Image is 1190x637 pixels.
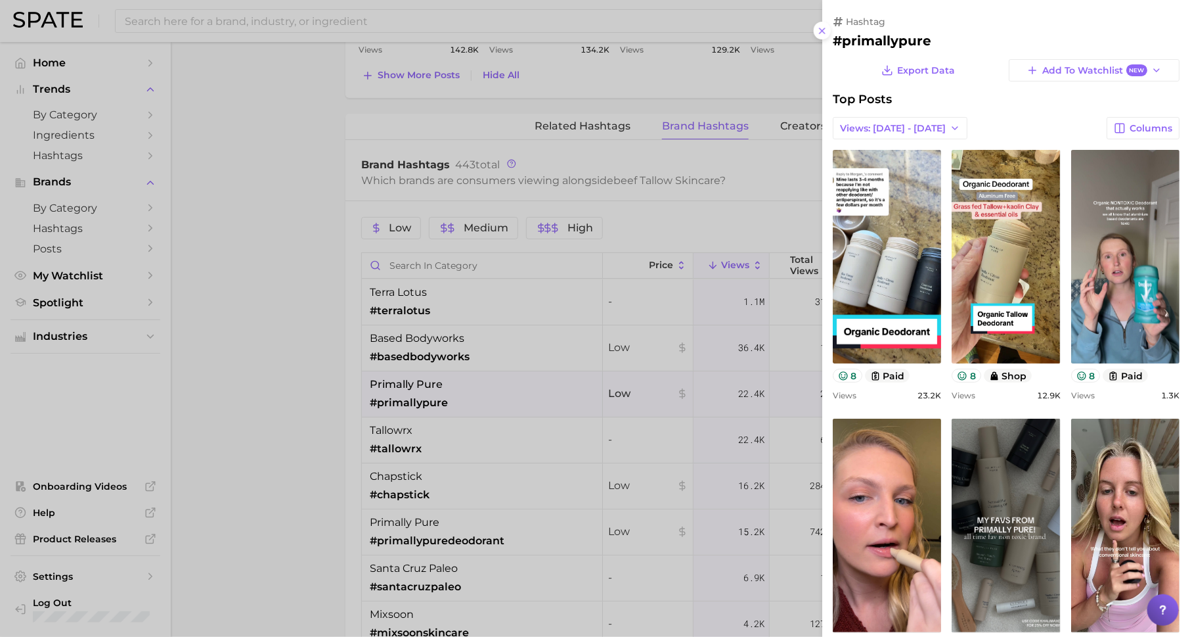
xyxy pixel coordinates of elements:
span: Views [1071,390,1095,400]
button: paid [1103,369,1148,383]
button: Views: [DATE] - [DATE] [833,117,967,139]
span: Top Posts [833,92,892,106]
span: Columns [1130,123,1172,134]
span: Export Data [897,65,955,76]
button: 8 [833,369,862,383]
span: New [1126,64,1147,77]
span: Views: [DATE] - [DATE] [840,123,946,134]
span: Views [952,390,975,400]
button: 8 [952,369,981,383]
button: Columns [1107,117,1179,139]
button: 8 [1071,369,1101,383]
span: Views [833,390,856,400]
span: 23.2k [917,390,941,400]
span: Add to Watchlist [1042,64,1147,77]
button: Export Data [878,59,958,82]
span: 12.9k [1037,390,1061,400]
span: hashtag [846,16,885,28]
button: Add to WatchlistNew [1009,59,1179,82]
button: shop [984,369,1032,383]
span: 1.3k [1161,390,1179,400]
button: paid [865,369,910,383]
h2: #primallypure [833,33,1179,49]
